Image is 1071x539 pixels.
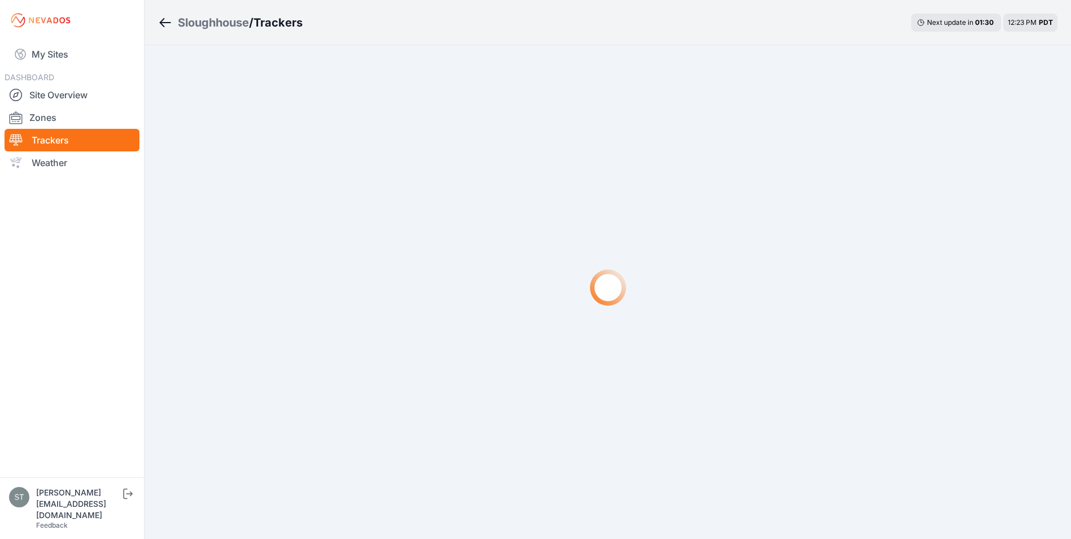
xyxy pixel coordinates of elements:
div: 01 : 30 [975,18,995,27]
a: Zones [5,106,139,129]
span: Next update in [927,18,973,27]
a: Feedback [36,521,68,529]
a: Sloughhouse [178,15,249,31]
img: Nevados [9,11,72,29]
div: [PERSON_NAME][EMAIL_ADDRESS][DOMAIN_NAME] [36,487,121,521]
span: 12:23 PM [1008,18,1037,27]
a: Weather [5,151,139,174]
a: My Sites [5,41,139,68]
img: steve@nevados.solar [9,487,29,507]
a: Site Overview [5,84,139,106]
span: / [249,15,253,31]
nav: Breadcrumb [158,8,303,37]
h3: Trackers [253,15,303,31]
span: DASHBOARD [5,72,54,82]
span: PDT [1039,18,1053,27]
a: Trackers [5,129,139,151]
